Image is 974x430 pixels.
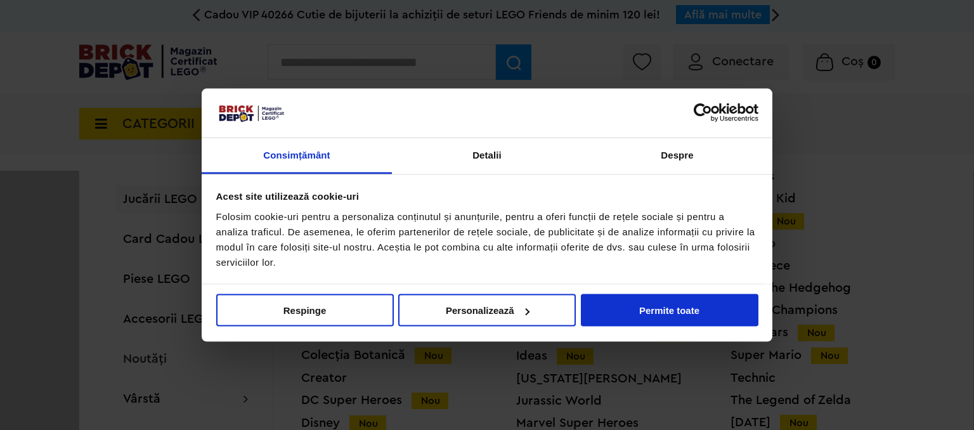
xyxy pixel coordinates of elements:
[647,103,758,122] a: Usercentrics Cookiebot - opens in a new window
[581,294,758,327] button: Permite toate
[216,209,758,270] div: Folosim cookie-uri pentru a personaliza conținutul și anunțurile, pentru a oferi funcții de rețel...
[392,138,582,174] a: Detalii
[202,138,392,174] a: Consimțământ
[216,189,758,204] div: Acest site utilizează cookie-uri
[582,138,772,174] a: Despre
[216,294,394,327] button: Respinge
[216,103,286,123] img: siglă
[398,294,576,327] button: Personalizează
